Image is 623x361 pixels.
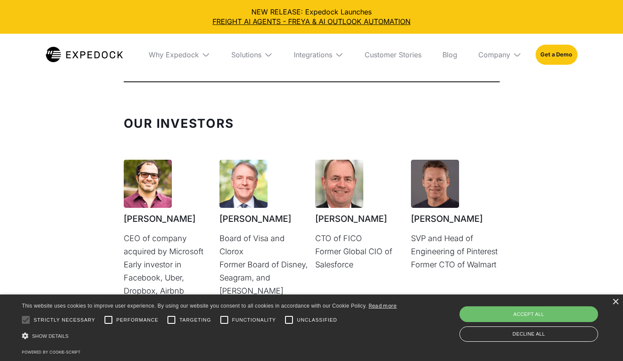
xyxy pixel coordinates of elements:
[149,50,199,59] div: Why Expedock
[411,232,500,271] p: SVP and Head of Engineering of Pinterest Former CTO of Walmart
[411,160,459,208] img: Jeremy King
[32,333,69,339] span: Show details
[124,232,212,298] p: CEO of company acquired by Microsoft Early investor in Facebook, Uber, Dropbox, Airbnb
[179,316,211,324] span: Targeting
[459,326,598,342] div: Decline all
[231,50,261,59] div: Solutions
[219,232,308,311] p: Board of Visa and Clorox Former Board of Disney, Seagram, and [PERSON_NAME] [PERSON_NAME]
[315,212,404,225] h1: [PERSON_NAME]
[224,34,280,76] div: Solutions
[369,302,397,309] a: Read more
[459,306,598,322] div: Accept all
[294,50,332,59] div: Integrations
[232,316,276,324] span: Functionality
[287,34,351,76] div: Integrations
[142,34,217,76] div: Why Expedock
[471,34,529,76] div: Company
[124,116,234,131] strong: Our Investors
[22,303,367,309] span: This website uses cookies to improve user experience. By using our website you consent to all coo...
[297,316,337,324] span: Unclassified
[219,160,268,208] img: Bob Matschullat
[7,17,616,26] a: FREIGHT AI AGENTS - FREYA & AI OUTLOOK AUTOMATION
[435,34,464,76] a: Blog
[124,160,172,208] img: Ali Partovi
[411,212,500,225] h1: [PERSON_NAME]
[22,330,397,342] div: Show details
[7,7,616,27] div: NEW RELEASE: Expedock Launches
[34,316,95,324] span: Strictly necessary
[478,50,510,59] div: Company
[612,299,619,305] div: Close
[579,319,623,361] iframe: Chat Widget
[315,160,363,208] img: Claus Moldt
[219,212,308,225] h1: [PERSON_NAME]
[315,232,404,271] p: CTO of FICO Former Global CIO of Salesforce
[22,350,80,354] a: Powered by cookie-script
[116,316,159,324] span: Performance
[358,34,428,76] a: Customer Stories
[124,212,212,225] h1: [PERSON_NAME]
[536,45,577,65] a: Get a Demo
